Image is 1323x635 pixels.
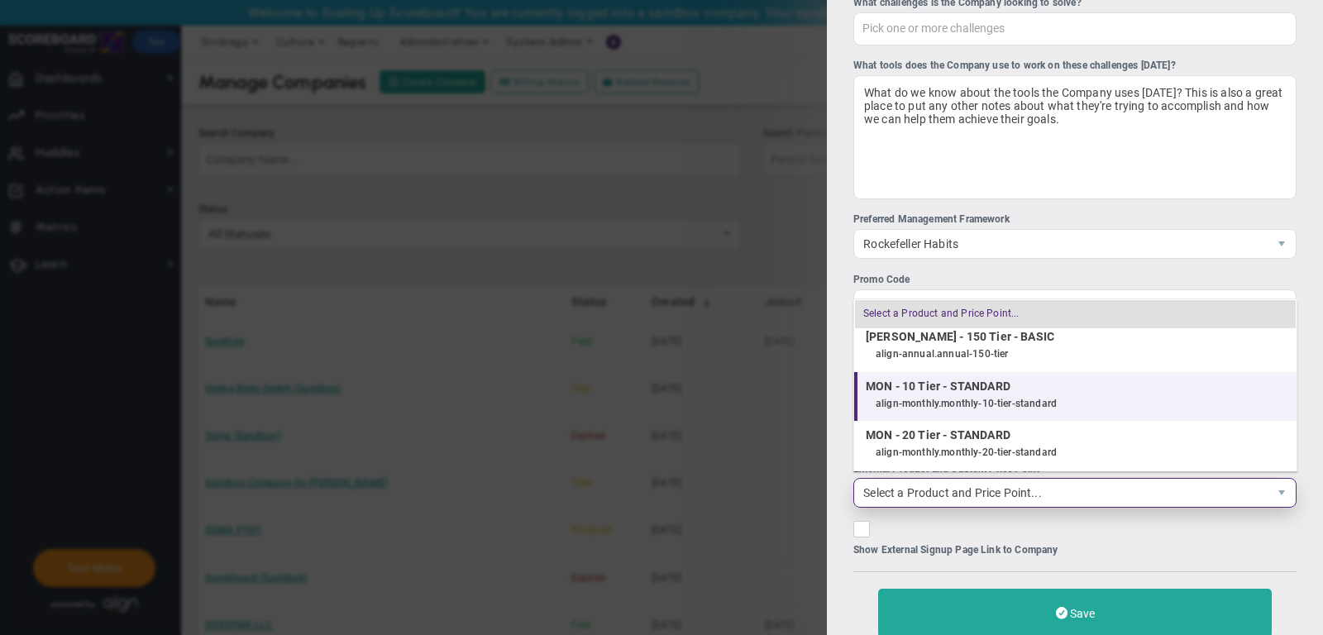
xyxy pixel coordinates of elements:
[1268,230,1296,258] span: select
[876,394,1288,415] div: align-monthly.monthly-10-tier-standard
[853,544,1058,556] label: Show External Signup Page Link to Company
[853,75,1297,199] div: What do we know about the tools the Company uses [DATE]? This is also a great place to put any ot...
[1070,607,1095,620] span: Save
[854,479,1268,507] span: Select a Product and Price Point...
[854,13,1037,43] input: What challenges is the Company looking to solve?
[876,442,1288,464] div: align-monthly.monthly-20-tier-standard
[854,299,1297,329] div: Select a Product and Price Point...
[853,212,1297,227] div: Preferred Management Framework
[866,329,1280,344] h4: [PERSON_NAME] - 150 Tier - BASIC
[853,289,1297,322] input: Promo Code
[1268,479,1296,507] span: select
[876,344,1288,365] div: align-annual.annual-150-tier
[853,272,1297,288] div: Promo Code
[866,379,1280,394] h4: MON - 10 Tier - STANDARD
[853,58,1297,74] div: What tools does the Company use to work on these challenges [DATE]?
[866,427,1280,442] h4: MON - 20 Tier - STANDARD
[854,230,1268,258] span: Rockefeller Habits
